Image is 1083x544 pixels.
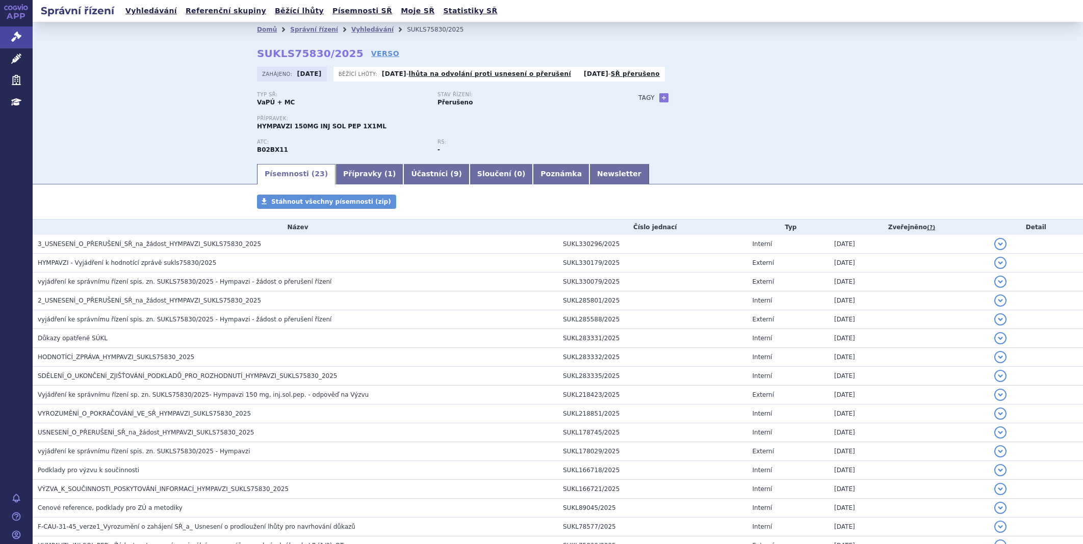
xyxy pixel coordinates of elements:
strong: [DATE] [584,70,608,77]
td: SUKL330296/2025 [558,235,747,254]
td: SUKL283332/2025 [558,348,747,367]
button: detail [994,370,1007,382]
th: Typ [747,220,830,235]
span: Důkazy opatřené SÚKL [38,335,108,342]
a: Statistiky SŘ [440,4,500,18]
span: Interní [753,485,772,493]
td: [DATE] [829,348,989,367]
span: Interní [753,335,772,342]
td: [DATE] [829,273,989,291]
span: Externí [753,316,774,323]
p: - [584,70,660,78]
span: HYMPAVZI 150MG INJ SOL PEP 1X1ML [257,123,386,130]
td: SUKL285588/2025 [558,310,747,329]
h3: Tagy [638,92,655,104]
a: Písemnosti SŘ [329,4,395,18]
td: [DATE] [829,329,989,348]
p: RS: [437,139,608,145]
td: SUKL178029/2025 [558,442,747,461]
a: Písemnosti (23) [257,164,336,184]
th: Číslo jednací [558,220,747,235]
strong: MARSTACIMAB [257,146,288,153]
td: SUKL283335/2025 [558,367,747,386]
a: Referenční skupiny [183,4,269,18]
p: Přípravek: [257,116,618,122]
p: - [382,70,571,78]
span: Cenové reference, podklady pro ZÚ a metodiky [38,504,183,511]
td: [DATE] [829,461,989,480]
a: Vyhledávání [122,4,180,18]
span: Interní [753,429,772,436]
td: [DATE] [829,291,989,310]
td: [DATE] [829,310,989,329]
th: Detail [989,220,1083,235]
span: HYMPAVZI - Vyjádření k hodnotící zprávě sukls75830/2025 [38,259,216,266]
td: [DATE] [829,254,989,273]
button: detail [994,521,1007,533]
td: SUKL166721/2025 [558,480,747,499]
a: lhůta na odvolání proti usnesení o přerušení [409,70,571,77]
button: detail [994,445,1007,457]
span: Běžící lhůty: [339,70,379,78]
span: Vyjádření ke správnímu řízení sp. zn. SUKLS75830/2025- Hympavzi 150 mg, inj.sol.pep. - odpověď na... [38,391,369,398]
td: [DATE] [829,367,989,386]
button: detail [994,426,1007,439]
span: Interní [753,353,772,361]
button: detail [994,464,1007,476]
td: SUKL89045/2025 [558,499,747,518]
td: [DATE] [829,386,989,404]
abbr: (?) [927,224,935,231]
td: [DATE] [829,235,989,254]
a: Moje SŘ [398,4,437,18]
span: Externí [753,448,774,455]
td: SUKL283331/2025 [558,329,747,348]
a: Přípravky (1) [336,164,403,184]
a: Účastníci (9) [403,164,469,184]
button: detail [994,351,1007,363]
td: SUKL330079/2025 [558,273,747,291]
button: detail [994,313,1007,325]
a: Newsletter [589,164,649,184]
span: vyjádření ke správnímu řízení spis. zn. SUKLS75830/2025 - Hympavzi - žádost o přerušení řízení [38,278,331,285]
p: Typ SŘ: [257,92,427,98]
td: [DATE] [829,518,989,536]
span: SDĚLENÍ_O_UKONČENÍ_ZJIŠŤOVÁNÍ_PODKLADŮ_PRO_ROZHODNUTÍ_HYMPAVZI_SUKLS75830_2025 [38,372,337,379]
a: Vyhledávání [351,26,394,33]
strong: [DATE] [382,70,406,77]
td: SUKL218851/2025 [558,404,747,423]
span: Externí [753,391,774,398]
span: VYROZUMĚNÍ_O_POKRAČOVÁNÍ_VE_SŘ_HYMPAVZI_SUKLS75830_2025 [38,410,251,417]
a: Běžící lhůty [272,4,327,18]
td: SUKL218423/2025 [558,386,747,404]
span: Interní [753,240,772,248]
span: vyjádření ke správnímu řízení spis. zn. SUKLS75830/2025 - Hympavzi - žádost o přerušení řízení [38,316,331,323]
a: Správní řízení [290,26,338,33]
span: Interní [753,410,772,417]
span: Interní [753,297,772,304]
a: VERSO [371,48,399,59]
button: detail [994,238,1007,250]
td: [DATE] [829,404,989,423]
strong: VaPÚ + MC [257,99,295,106]
th: Zveřejněno [829,220,989,235]
a: Stáhnout všechny písemnosti (zip) [257,195,396,209]
span: Externí [753,278,774,285]
span: 0 [517,170,522,178]
th: Název [33,220,558,235]
span: Stáhnout všechny písemnosti (zip) [271,198,391,205]
span: VÝZVA_K_SOUČINNOSTI_POSKYTOVÁNÍ_INFORMACÍ_HYMPAVZI_SUKLS75830_2025 [38,485,289,493]
span: Externí [753,259,774,266]
td: SUKL330179/2025 [558,254,747,273]
span: F-CAU-31-45_verze1_Vyrozumění o zahájení SŘ_a_ Usnesení o prodloužení lhůty pro navrhování důkazů [38,523,355,530]
td: [DATE] [829,423,989,442]
span: vyjádření ke správnímu řízení spis. zn. SUKLS75830/2025 - Hympavzi [38,448,250,455]
button: detail [994,257,1007,269]
span: 1 [388,170,393,178]
span: Interní [753,523,772,530]
a: Domů [257,26,277,33]
td: SUKL178745/2025 [558,423,747,442]
span: 9 [454,170,459,178]
h2: Správní řízení [33,4,122,18]
button: detail [994,407,1007,420]
li: SUKLS75830/2025 [407,22,477,37]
